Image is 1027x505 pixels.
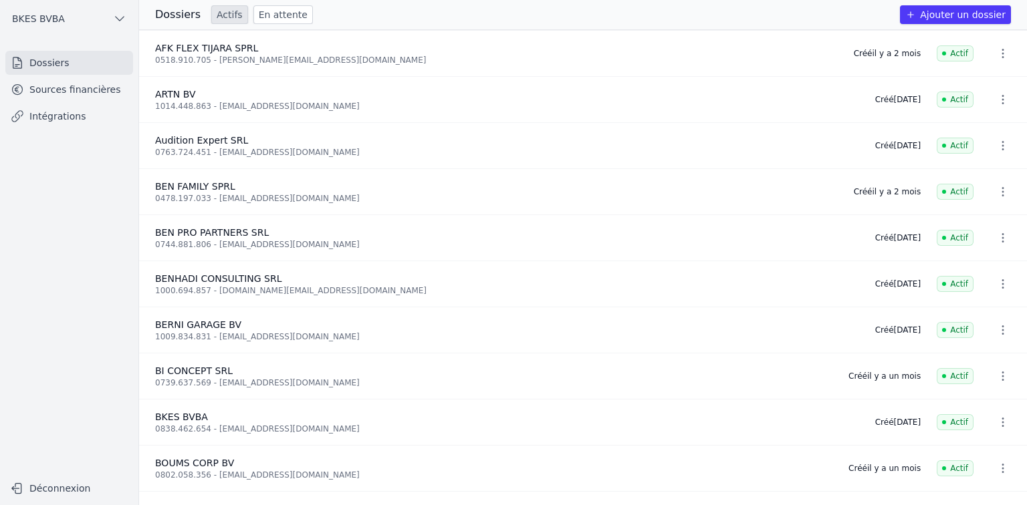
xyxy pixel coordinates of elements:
span: Actif [937,460,974,476]
span: Actif [937,184,974,200]
span: Actif [937,368,974,384]
div: Créé il y a un mois [848,463,921,474]
a: Sources financières [5,77,133,102]
div: Créé [DATE] [875,140,921,151]
div: 0763.724.451 - [EMAIL_ADDRESS][DOMAIN_NAME] [155,147,859,158]
div: Créé [DATE] [875,232,921,243]
div: 0744.881.806 - [EMAIL_ADDRESS][DOMAIN_NAME] [155,239,859,250]
span: BEN FAMILY SPRL [155,181,235,192]
span: ARTN BV [155,89,196,100]
div: 0802.058.356 - [EMAIL_ADDRESS][DOMAIN_NAME] [155,470,832,480]
div: Créé il y a un mois [848,371,921,381]
button: Ajouter un dossier [900,5,1011,24]
div: Créé il y a 2 mois [854,186,921,197]
div: 1009.834.831 - [EMAIL_ADDRESS][DOMAIN_NAME] [155,331,859,342]
button: BKES BVBA [5,8,133,29]
a: Intégrations [5,104,133,128]
span: Actif [937,414,974,430]
h3: Dossiers [155,7,201,23]
span: Actif [937,138,974,154]
span: BOUMS CORP BV [155,458,234,468]
span: Actif [937,45,974,61]
div: 1014.448.863 - [EMAIL_ADDRESS][DOMAIN_NAME] [155,101,859,112]
span: BKES BVBA [155,411,208,422]
a: Actifs [211,5,248,24]
span: Actif [937,276,974,292]
div: 0739.637.569 - [EMAIL_ADDRESS][DOMAIN_NAME] [155,377,832,388]
div: Créé [DATE] [875,325,921,335]
span: BI CONCEPT SRL [155,365,233,376]
span: BEN PRO PARTNERS SRL [155,227,269,238]
button: Déconnexion [5,478,133,499]
span: Actif [937,322,974,338]
span: AFK FLEX TIJARA SPRL [155,43,258,53]
div: Créé il y a 2 mois [854,48,921,59]
span: Audition Expert SRL [155,135,248,146]
div: 0478.197.033 - [EMAIL_ADDRESS][DOMAIN_NAME] [155,193,838,204]
a: En attente [253,5,313,24]
div: Créé [DATE] [875,94,921,105]
span: BERNI GARAGE BV [155,319,241,330]
span: Actif [937,92,974,108]
span: Actif [937,230,974,246]
div: Créé [DATE] [875,417,921,428]
span: BKES BVBA [12,12,65,25]
span: BENHADI CONSULTING SRL [155,273,282,284]
div: 0838.462.654 - [EMAIL_ADDRESS][DOMAIN_NAME] [155,424,859,434]
div: 1000.694.857 - [DOMAIN_NAME][EMAIL_ADDRESS][DOMAIN_NAME] [155,285,859,296]
div: 0518.910.705 - [PERSON_NAME][EMAIL_ADDRESS][DOMAIN_NAME] [155,55,838,65]
a: Dossiers [5,51,133,75]
div: Créé [DATE] [875,279,921,289]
